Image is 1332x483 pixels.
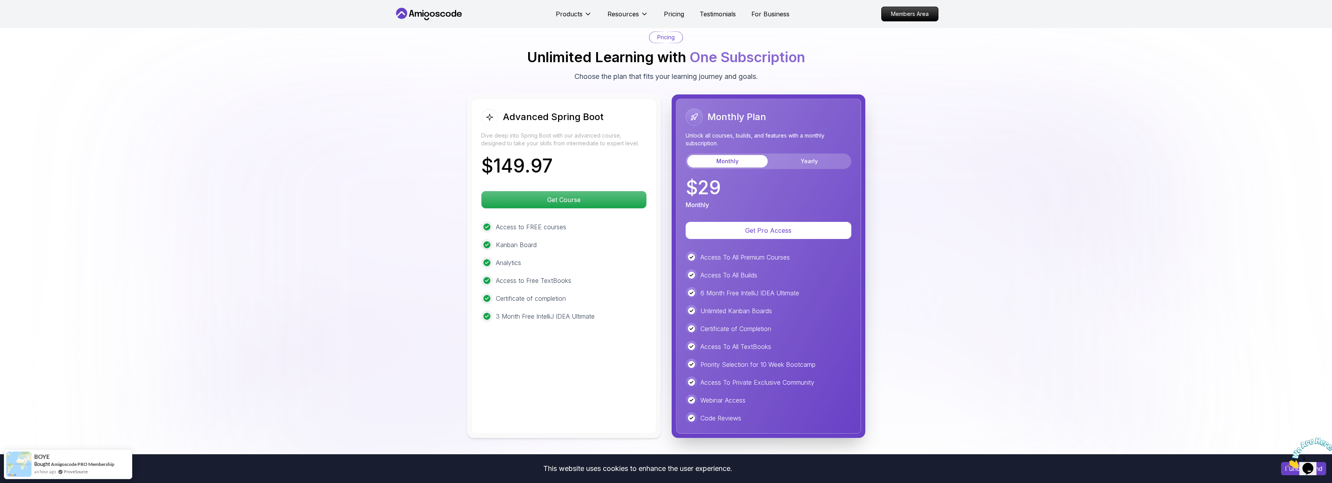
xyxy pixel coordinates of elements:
p: 6 Month Free IntelliJ IDEA Ultimate [700,288,799,298]
a: Pricing [664,9,684,19]
p: Choose the plan that fits your learning journey and goals. [574,71,758,82]
a: Members Area [881,7,938,21]
p: Certificate of Completion [700,324,771,333]
a: Get Pro Access [686,227,851,234]
p: Members Area [882,7,938,21]
p: Monthly [686,200,709,209]
span: BOYE [34,453,50,460]
span: an hour ago [34,468,56,475]
p: $ 29 [686,178,721,197]
p: Certificate of completion [496,294,566,303]
p: Access to Free TextBooks [496,276,571,285]
p: Webinar Access [700,396,746,405]
h2: Advanced Spring Boot [503,111,604,123]
iframe: chat widget [1284,434,1332,471]
p: 3 Month Free IntelliJ IDEA Ultimate [496,312,595,321]
button: Products [556,9,592,25]
p: Resources [607,9,639,19]
span: 1 [3,3,6,10]
h2: Monthly Plan [707,111,766,123]
a: Amigoscode PRO Membership [51,461,114,467]
p: Analytics [496,258,521,267]
p: Access To All Builds [700,270,757,280]
p: Products [556,9,583,19]
img: provesource social proof notification image [6,452,32,477]
p: Code Reviews [700,413,741,423]
span: One Subscription [690,49,805,66]
p: Unlock all courses, builds, and features with a monthly subscription. [686,132,851,147]
a: For Business [751,9,789,19]
p: Pricing [657,33,675,41]
img: Chat attention grabber [3,3,51,34]
p: Dive deep into Spring Boot with our advanced course, designed to take your skills from intermedia... [481,132,647,147]
a: ProveSource [64,468,88,475]
a: Testimonials [700,9,736,19]
button: Get Pro Access [686,222,851,239]
button: Monthly [687,155,768,167]
a: Get Course [481,196,647,204]
div: This website uses cookies to enhance the user experience. [6,460,1269,477]
span: Bought [34,461,50,467]
button: Yearly [769,155,850,167]
p: Kanban Board [496,240,537,249]
p: Access to FREE courses [496,222,566,232]
p: Access To All Premium Courses [700,253,790,262]
button: Accept cookies [1281,462,1326,475]
button: Get Course [481,191,647,209]
button: Resources [607,9,648,25]
p: $ 149.97 [481,157,553,175]
p: Access To Private Exclusive Community [700,378,814,387]
h2: Unlimited Learning with [527,49,805,65]
p: Get Course [481,191,646,208]
p: Priority Selection for 10 Week Bootcamp [700,360,816,369]
p: Unlimited Kanban Boards [700,306,772,316]
p: Access To All TextBooks [700,342,771,351]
